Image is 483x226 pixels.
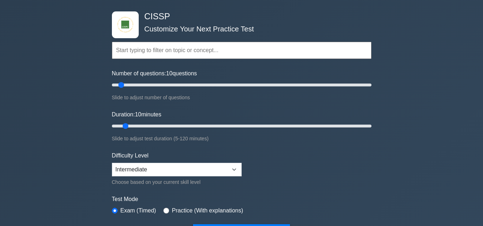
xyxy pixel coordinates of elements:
[135,111,141,117] span: 10
[112,110,162,119] label: Duration: minutes
[120,206,156,215] label: Exam (Timed)
[112,93,371,102] div: Slide to adjust number of questions
[166,70,173,76] span: 10
[142,11,336,22] h4: CISSP
[112,69,197,78] label: Number of questions: questions
[112,42,371,59] input: Start typing to filter on topic or concept...
[112,134,371,143] div: Slide to adjust test duration (5-120 minutes)
[112,151,149,160] label: Difficulty Level
[172,206,243,215] label: Practice (With explanations)
[112,178,242,186] div: Choose based on your current skill level
[112,195,371,204] label: Test Mode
